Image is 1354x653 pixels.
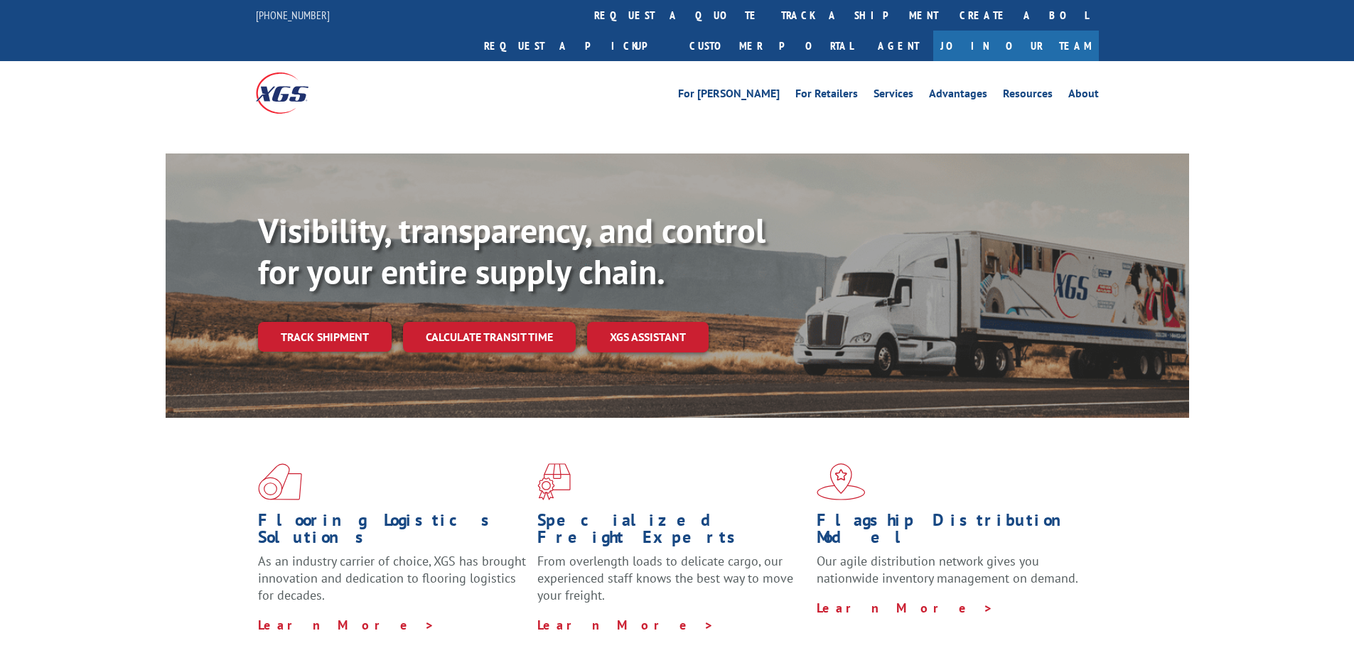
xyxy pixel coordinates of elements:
[817,463,866,500] img: xgs-icon-flagship-distribution-model-red
[679,31,864,61] a: Customer Portal
[1003,88,1053,104] a: Resources
[817,600,994,616] a: Learn More >
[1068,88,1099,104] a: About
[258,553,526,603] span: As an industry carrier of choice, XGS has brought innovation and dedication to flooring logistics...
[537,512,806,553] h1: Specialized Freight Experts
[258,512,527,553] h1: Flooring Logistics Solutions
[258,463,302,500] img: xgs-icon-total-supply-chain-intelligence-red
[403,322,576,352] a: Calculate transit time
[537,617,714,633] a: Learn More >
[256,8,330,22] a: [PHONE_NUMBER]
[929,88,987,104] a: Advantages
[587,322,709,352] a: XGS ASSISTANT
[258,322,392,352] a: Track shipment
[817,553,1078,586] span: Our agile distribution network gives you nationwide inventory management on demand.
[473,31,679,61] a: Request a pickup
[537,463,571,500] img: xgs-icon-focused-on-flooring-red
[874,88,913,104] a: Services
[678,88,780,104] a: For [PERSON_NAME]
[537,553,806,616] p: From overlength loads to delicate cargo, our experienced staff knows the best way to move your fr...
[258,208,765,293] b: Visibility, transparency, and control for your entire supply chain.
[817,512,1085,553] h1: Flagship Distribution Model
[933,31,1099,61] a: Join Our Team
[258,617,435,633] a: Learn More >
[864,31,933,61] a: Agent
[795,88,858,104] a: For Retailers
